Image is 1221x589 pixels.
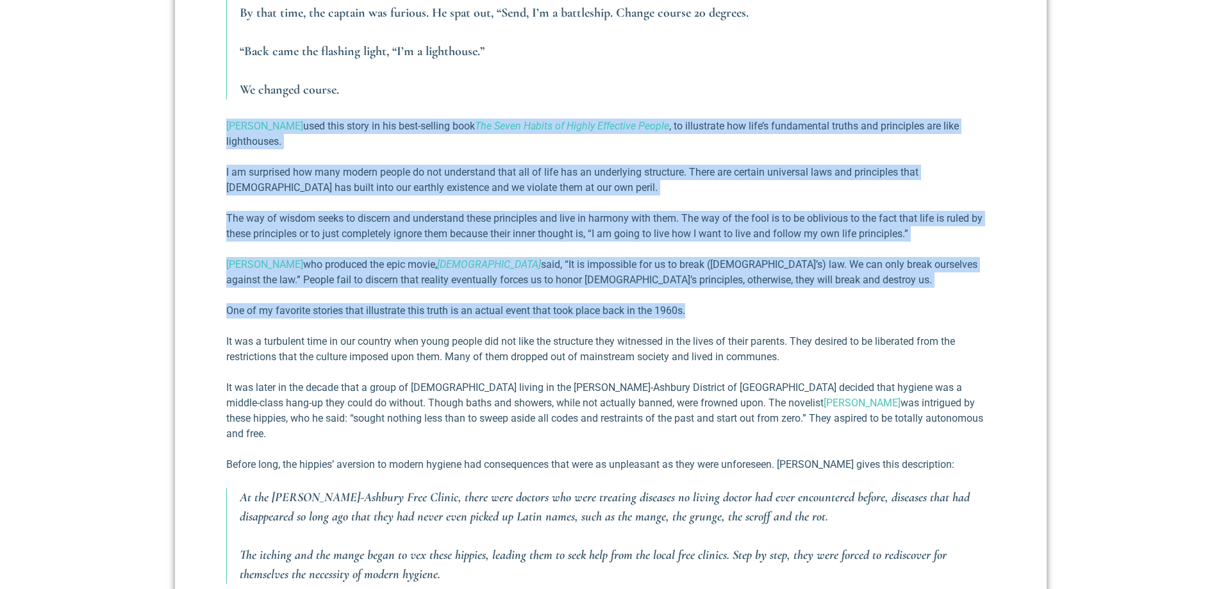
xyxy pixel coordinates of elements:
[240,82,339,97] em: We changed course.
[226,257,995,288] p: who produced the epic movie, said, “It is impossible for us to break ([DEMOGRAPHIC_DATA]’s) law. ...
[226,120,303,132] a: [PERSON_NAME]
[437,258,541,270] a: [DEMOGRAPHIC_DATA]
[226,119,995,149] p: used this story in his best-selling book , to illustrate how life’s fundamental truths and princi...
[226,211,995,242] p: The way of wisdom seeks to discern and understand these principles and live in harmony with them....
[240,545,995,584] p: The itching and the mange began to vex these hippies, leading them to seek help from the local fr...
[475,120,669,132] a: The Seven Habits of Highly Effective People
[226,258,303,270] a: [PERSON_NAME]
[226,334,995,365] p: It was a turbulent time in our country when young people did not like the structure they witnesse...
[226,457,995,472] p: Before long, the hippies’ aversion to modern hygiene had consequences that were as unpleasant as ...
[824,397,901,409] a: [PERSON_NAME]
[226,165,995,195] p: I am surprised how many modern people do not understand that all of life has an underlying struct...
[240,488,995,526] p: At the [PERSON_NAME]-Ashbury Free Clinic, there were doctors who were treating diseases no living...
[226,303,995,319] p: One of my favorite stories that illustrate this truth is an actual event that took place back in ...
[226,380,995,442] p: It was later in the decade that a group of [DEMOGRAPHIC_DATA] living in the [PERSON_NAME]-Ashbury...
[240,5,749,21] em: By that time, the captain was furious. He spat out, “Send, I’m a battleship. Change course 20 deg...
[240,44,485,59] em: “Back came the flashing light, “I’m a lighthouse.”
